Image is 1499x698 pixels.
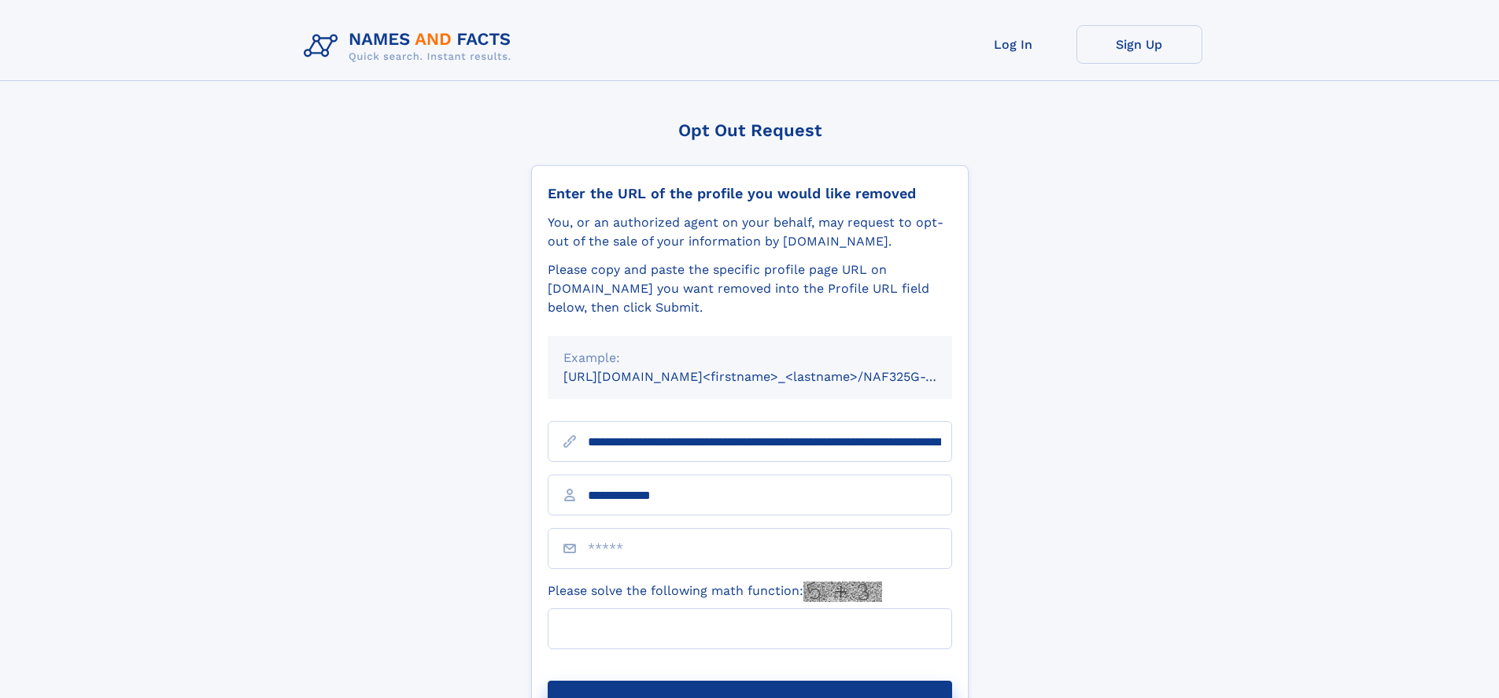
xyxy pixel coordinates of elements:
div: You, or an authorized agent on your behalf, may request to opt-out of the sale of your informatio... [548,213,952,251]
div: Opt Out Request [531,120,969,140]
div: Enter the URL of the profile you would like removed [548,185,952,202]
div: Please copy and paste the specific profile page URL on [DOMAIN_NAME] you want removed into the Pr... [548,260,952,317]
label: Please solve the following math function: [548,582,882,602]
a: Sign Up [1076,25,1202,64]
img: Logo Names and Facts [297,25,524,68]
a: Log In [951,25,1076,64]
div: Example: [563,349,936,367]
small: [URL][DOMAIN_NAME]<firstname>_<lastname>/NAF325G-xxxxxxxx [563,369,982,384]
